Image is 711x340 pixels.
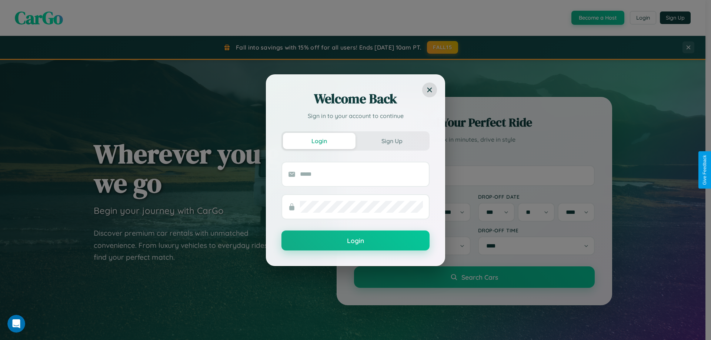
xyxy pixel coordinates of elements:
[7,315,25,333] iframe: Intercom live chat
[281,90,430,108] h2: Welcome Back
[702,155,707,185] div: Give Feedback
[355,133,428,149] button: Sign Up
[281,230,430,250] button: Login
[281,111,430,120] p: Sign in to your account to continue
[283,133,355,149] button: Login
